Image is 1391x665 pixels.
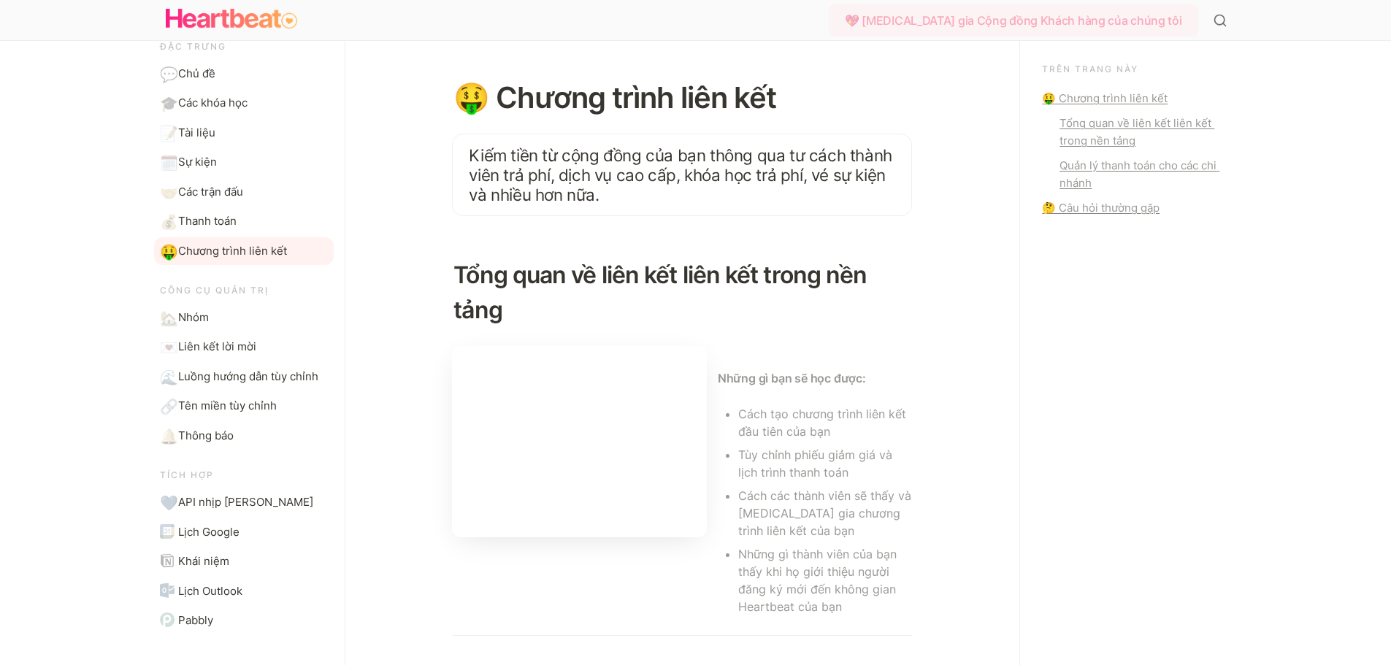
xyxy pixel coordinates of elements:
[154,518,334,547] a: Lịch GoogleLịch Google
[160,154,178,172] font: 🗓️
[160,125,178,142] font: 📝
[178,66,215,80] font: Chủ đề
[166,4,297,34] img: Biểu trưng
[154,422,334,450] a: 🔔Thông báo
[154,89,334,118] a: 🎓Các khóa học
[154,119,334,147] a: 📝Tài liệu
[1059,158,1219,190] font: Quản lý thanh toán cho các chi nhánh
[154,607,334,635] a: PabblyPabbly
[160,41,226,52] font: Đặc trưng
[178,185,243,199] font: Các trận đấu
[160,553,175,568] img: Khái niệm
[718,371,866,385] font: Những gì bạn sẽ học được:
[154,237,334,266] a: 🤑Chương trình liên kết
[178,584,242,598] font: Lịch Outlook
[178,339,256,353] font: Liên kết lời mời
[1042,90,1221,107] a: 🤑 Chương trình liên kết
[1042,199,1221,217] a: 🤔 Câu hỏi thường gặp
[160,369,178,386] font: 🌊
[829,4,1204,36] a: 💖 [MEDICAL_DATA] gia Cộng đồng Khách hàng của chúng tôi
[178,155,217,169] font: Sự kiện
[154,577,334,606] a: Lịch OutlookLịch Outlook
[178,126,215,139] font: Tài liệu
[160,339,178,356] font: 💌
[178,369,318,383] font: Luồng hướng dẫn tùy chỉnh
[1042,157,1221,192] a: Quản lý thanh toán cho các chi nhánh
[178,214,237,228] font: Thanh toán
[160,213,178,231] font: 💰
[160,612,175,627] img: Pabbly
[469,145,896,204] font: Kiếm tiền từ cộng đồng của bạn thông qua tư cách thành viên trả phí, dịch vụ cao cấp, khóa học tr...
[1042,115,1221,150] a: Tổng quan về liên kết liên kết trong nền tảng
[160,469,214,480] font: Tích hợp
[1059,116,1214,147] font: Tổng quan về liên kết liên kết trong nền tảng
[160,310,178,327] font: 🏡
[178,399,277,412] font: Tên miền tùy chỉnh
[178,554,229,568] font: Khái niệm
[738,488,915,538] font: Cách các thành viên sẽ thấy và [MEDICAL_DATA] gia chương trình liên kết của bạn
[154,333,334,361] a: 💌Liên kết lời mời
[160,285,269,296] font: Công cụ quản trị
[178,96,248,109] font: Các khóa học
[178,428,234,442] font: Thông báo
[1042,201,1160,215] font: 🤔 Câu hỏi thường gặp
[178,244,287,258] font: Chương trình liên kết
[154,60,334,88] a: 💬Chủ đề
[178,310,209,324] font: Nhóm
[154,547,334,576] a: Khái niệmKhái niệm
[160,583,175,598] img: Lịch Outlook
[154,207,334,236] a: 💰Thanh toán
[452,346,707,537] iframe: www.loom.com
[738,547,900,614] font: Những gì thành viên của bạn thấy khi họ giới thiệu người đăng ký mới đến không gian Heartbeat của...
[845,13,1182,28] font: 💖 [MEDICAL_DATA] gia Cộng đồng Khách hàng của chúng tôi
[453,261,872,324] font: Tổng quan về liên kết liên kết trong nền tảng
[160,398,178,415] font: 🔗
[178,495,313,509] font: API nhịp [PERSON_NAME]
[178,525,240,539] font: Lịch Google
[160,524,175,539] img: Lịch Google
[453,80,776,115] font: 🤑 Chương trình liên kết
[154,363,334,391] a: 🌊Luồng hướng dẫn tùy chỉnh
[154,488,334,517] a: 💙API nhịp [PERSON_NAME]
[738,407,910,439] font: Cách tạo chương trình liên kết đầu tiên của bạn
[160,428,178,445] font: 🔔
[738,447,896,480] font: Tùy chỉnh phiếu giảm giá và lịch trình thanh toán
[160,184,178,201] font: 🤝
[1042,91,1168,105] font: 🤑 Chương trình liên kết
[160,95,178,112] font: 🎓
[154,178,334,207] a: 🤝Các trận đấu
[154,304,334,332] a: 🏡Nhóm
[1042,64,1138,74] font: Trên trang này
[154,392,334,420] a: 🔗Tên miền tùy chỉnh
[160,494,178,512] font: 💙
[154,148,334,177] a: 🗓️Sự kiện
[160,66,178,83] font: 💬
[178,613,213,627] font: Pabbly
[160,243,178,261] font: 🤑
